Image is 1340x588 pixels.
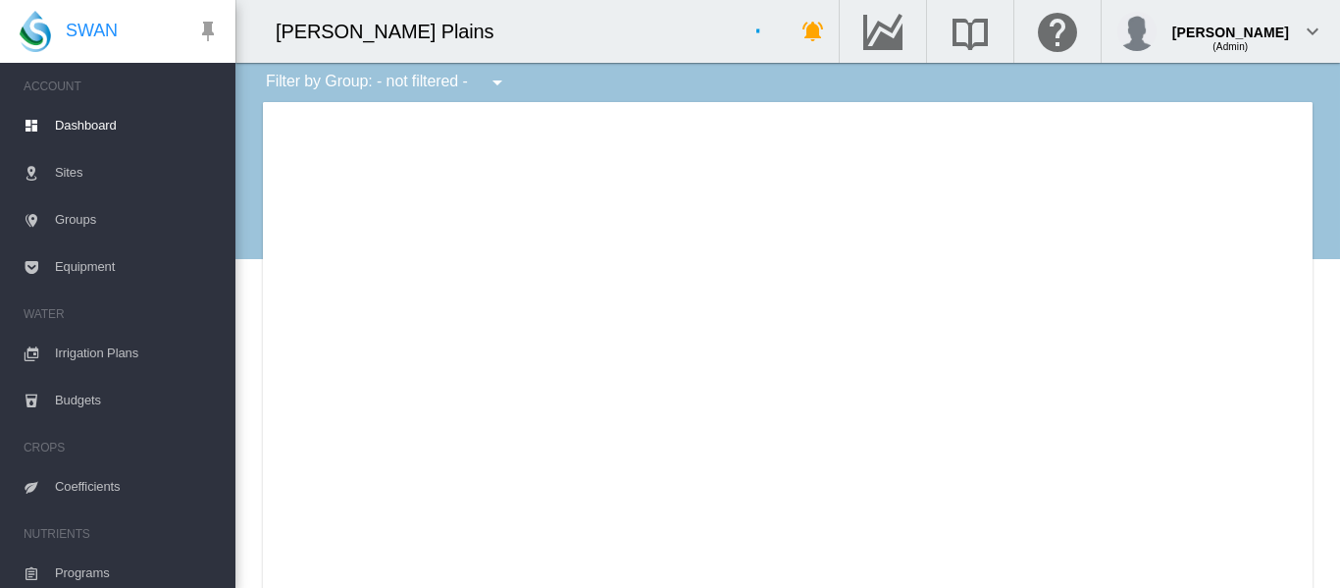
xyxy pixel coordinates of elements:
[947,20,994,43] md-icon: Search the knowledge base
[55,102,220,149] span: Dashboard
[859,20,906,43] md-icon: Go to the Data Hub
[478,63,517,102] button: icon-menu-down
[55,330,220,377] span: Irrigation Plans
[196,20,220,43] md-icon: icon-pin
[55,243,220,291] span: Equipment
[24,518,220,550] span: NUTRIENTS
[1172,15,1289,34] div: [PERSON_NAME]
[1301,20,1324,43] md-icon: icon-chevron-down
[55,377,220,424] span: Budgets
[251,63,523,102] div: Filter by Group: - not filtered -
[55,149,220,196] span: Sites
[276,18,512,45] div: [PERSON_NAME] Plains
[486,71,509,94] md-icon: icon-menu-down
[1117,12,1157,51] img: profile.jpg
[794,12,833,51] button: icon-bell-ring
[24,298,220,330] span: WATER
[1034,20,1081,43] md-icon: Click here for help
[801,20,825,43] md-icon: icon-bell-ring
[55,463,220,510] span: Coefficients
[24,71,220,102] span: ACCOUNT
[55,196,220,243] span: Groups
[66,19,118,43] span: SWAN
[1212,41,1248,52] span: (Admin)
[20,11,51,52] img: SWAN-Landscape-Logo-Colour-drop.png
[24,432,220,463] span: CROPS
